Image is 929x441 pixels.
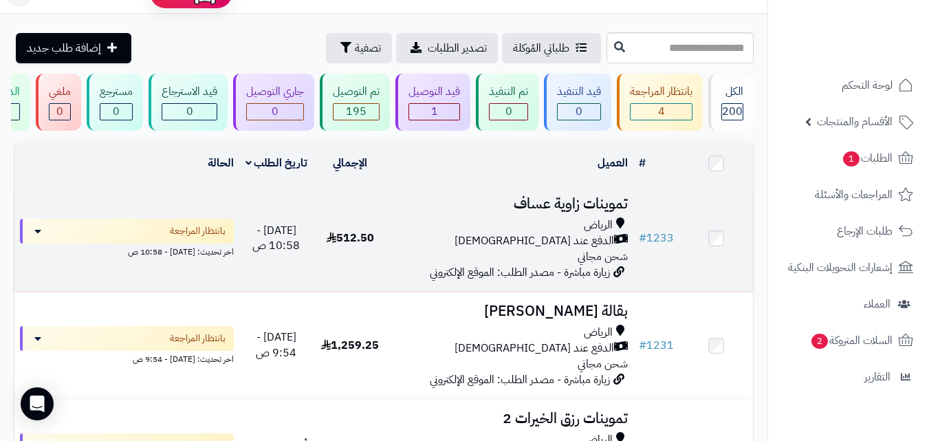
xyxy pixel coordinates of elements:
[317,74,393,131] a: تم التوصيل 195
[721,84,743,100] div: الكل
[557,84,601,100] div: قيد التنفيذ
[578,248,628,265] span: شحن مجاني
[346,103,367,120] span: 195
[598,155,628,171] a: العميل
[100,84,133,100] div: مسترجع
[56,103,63,120] span: 0
[788,258,893,277] span: إشعارات التحويلات البنكية
[817,112,893,131] span: الأقسام والمنتجات
[170,332,226,345] span: بانتظار المراجعة
[843,151,860,167] span: 1
[578,356,628,372] span: شحن مجاني
[658,103,665,120] span: 4
[321,337,379,354] span: 1,259.25
[639,230,674,246] a: #1233
[584,325,613,341] span: الرياض
[408,84,460,100] div: قيد التوصيل
[162,84,217,100] div: قيد الاسترجاع
[21,387,54,420] div: Open Intercom Messenger
[170,224,226,238] span: بانتظار المراجعة
[810,331,893,350] span: السلات المتروكة
[455,233,614,249] span: الدفع عند [DEMOGRAPHIC_DATA]
[113,103,120,120] span: 0
[33,74,84,131] a: ملغي 0
[639,337,646,354] span: #
[513,40,569,56] span: طلباتي المُوكلة
[490,104,527,120] div: 0
[162,104,217,120] div: 0
[430,372,610,388] span: زيارة مباشرة - مصدر الطلب: الموقع الإلكتروني
[326,33,392,63] button: تصفية
[776,178,921,211] a: المراجعات والأسئلة
[639,337,674,354] a: #1231
[333,155,367,171] a: الإجمالي
[489,84,528,100] div: تم التنفيذ
[27,40,101,56] span: إضافة طلب جديد
[428,40,487,56] span: تصدير الطلبات
[473,74,541,131] a: تم التنفيذ 0
[811,334,829,349] span: 2
[334,104,379,120] div: 195
[16,33,131,63] a: إضافة طلب جديد
[247,104,303,120] div: 0
[252,222,300,255] span: [DATE] - 10:58 ص
[584,217,613,233] span: الرياض
[639,155,646,171] a: #
[864,367,890,387] span: التقارير
[837,222,893,241] span: طلبات الإرجاع
[409,104,459,120] div: 1
[84,74,146,131] a: مسترجع 0
[20,244,234,258] div: اخر تحديث: [DATE] - 10:58 ص
[455,341,614,356] span: الدفع عند [DEMOGRAPHIC_DATA]
[631,104,692,120] div: 4
[722,103,743,120] span: 200
[431,103,438,120] span: 1
[776,251,921,284] a: إشعارات التحويلات البنكية
[272,103,278,120] span: 0
[576,103,582,120] span: 0
[815,185,893,204] span: المراجعات والأسئلة
[835,31,916,60] img: logo-2.png
[393,196,628,212] h3: تموينات زاوية عساف
[614,74,706,131] a: بانتظار المراجعة 4
[630,84,692,100] div: بانتظار المراجعة
[776,324,921,357] a: السلات المتروكة2
[864,294,890,314] span: العملاء
[639,230,646,246] span: #
[502,33,601,63] a: طلباتي المُوكلة
[393,411,628,427] h3: تموينات رزق الخيرات 2
[776,142,921,175] a: الطلبات1
[230,74,317,131] a: جاري التوصيل 0
[842,149,893,168] span: الطلبات
[396,33,498,63] a: تصدير الطلبات
[776,288,921,321] a: العملاء
[20,351,234,365] div: اخر تحديث: [DATE] - 9:54 ص
[355,40,381,56] span: تصفية
[541,74,614,131] a: قيد التنفيذ 0
[393,74,473,131] a: قيد التوصيل 1
[333,84,380,100] div: تم التوصيل
[327,230,374,246] span: 512.50
[776,361,921,394] a: التقارير
[393,303,628,319] h3: بقالة [PERSON_NAME]
[208,155,234,171] a: الحالة
[100,104,132,120] div: 0
[256,329,296,361] span: [DATE] - 9:54 ص
[776,215,921,248] a: طلبات الإرجاع
[776,69,921,102] a: لوحة التحكم
[558,104,600,120] div: 0
[430,264,610,281] span: زيارة مباشرة - مصدر الطلب: الموقع الإلكتروني
[186,103,193,120] span: 0
[49,84,71,100] div: ملغي
[246,84,304,100] div: جاري التوصيل
[842,76,893,95] span: لوحة التحكم
[50,104,70,120] div: 0
[245,155,308,171] a: تاريخ الطلب
[146,74,230,131] a: قيد الاسترجاع 0
[706,74,756,131] a: الكل200
[505,103,512,120] span: 0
